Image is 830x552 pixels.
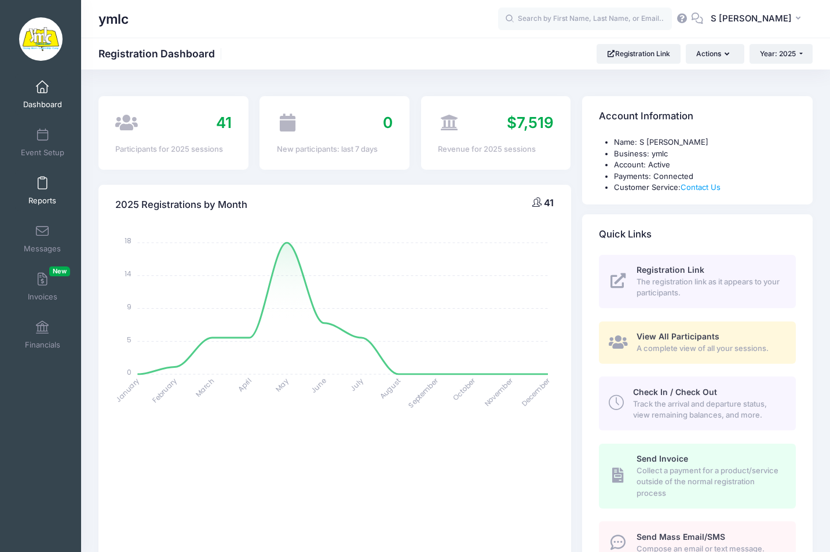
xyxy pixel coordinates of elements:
[438,144,554,155] div: Revenue for 2025 sessions
[614,159,796,171] li: Account: Active
[21,148,64,158] span: Event Setup
[599,255,796,308] a: Registration Link The registration link as it appears to your participants.
[482,375,515,408] tspan: November
[637,465,783,499] span: Collect a payment for a product/service outside of the normal registration process
[15,74,70,115] a: Dashboard
[614,182,796,193] li: Customer Service:
[15,218,70,259] a: Messages
[23,100,62,109] span: Dashboard
[127,367,132,377] tspan: 0
[125,236,132,246] tspan: 18
[24,244,61,254] span: Messages
[703,6,813,32] button: S [PERSON_NAME]
[15,170,70,211] a: Reports
[686,44,744,64] button: Actions
[451,375,478,403] tspan: October
[681,182,721,192] a: Contact Us
[599,321,796,364] a: View All Participants A complete view of all your sessions.
[125,269,132,279] tspan: 14
[711,12,792,25] span: S [PERSON_NAME]
[614,137,796,148] li: Name: S [PERSON_NAME]
[520,375,553,408] tspan: December
[273,376,291,393] tspan: May
[599,444,796,509] a: Send Invoice Collect a payment for a product/service outside of the normal registration process
[49,266,70,276] span: New
[19,17,63,61] img: ymlc
[114,376,142,404] tspan: January
[406,375,440,410] tspan: September
[599,376,796,430] a: Check In / Check Out Track the arrival and departure status, view remaining balances, and more.
[637,265,704,275] span: Registration Link
[150,376,178,404] tspan: February
[236,376,253,393] tspan: April
[115,144,231,155] div: Participants for 2025 sessions
[28,292,57,302] span: Invoices
[544,197,554,209] span: 41
[15,122,70,163] a: Event Setup
[597,44,681,64] a: Registration Link
[115,189,247,222] h4: 2025 Registrations by Month
[127,302,132,312] tspan: 9
[637,276,783,299] span: The registration link as it appears to your participants.
[193,376,217,399] tspan: March
[637,331,719,341] span: View All Participants
[637,343,783,354] span: A complete view of all your sessions.
[309,376,328,395] tspan: June
[277,144,393,155] div: New participants: last 7 days
[98,47,225,60] h1: Registration Dashboard
[348,376,365,393] tspan: July
[637,532,725,542] span: Send Mass Email/SMS
[599,100,693,133] h4: Account Information
[633,399,783,421] span: Track the arrival and departure status, view remaining balances, and more.
[127,335,132,345] tspan: 5
[383,114,393,131] span: 0
[378,376,403,401] tspan: August
[760,49,796,58] span: Year: 2025
[15,315,70,355] a: Financials
[614,171,796,182] li: Payments: Connected
[25,340,60,350] span: Financials
[614,148,796,160] li: Business: ymlc
[28,196,56,206] span: Reports
[599,218,652,251] h4: Quick Links
[498,8,672,31] input: Search by First Name, Last Name, or Email...
[633,387,717,397] span: Check In / Check Out
[98,6,129,32] h1: ymlc
[749,44,813,64] button: Year: 2025
[216,114,232,131] span: 41
[507,114,554,131] span: $7,519
[15,266,70,307] a: InvoicesNew
[637,454,688,463] span: Send Invoice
